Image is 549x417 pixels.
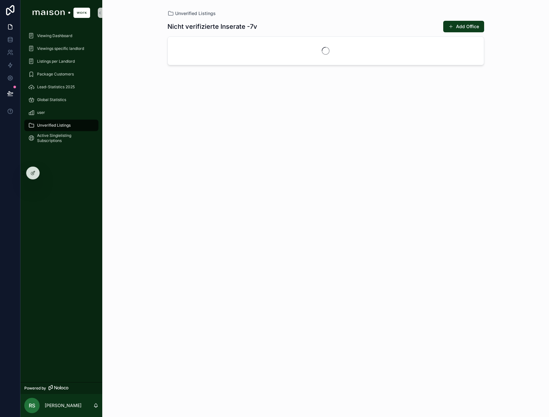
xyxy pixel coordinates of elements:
[175,10,216,17] span: Unverified Listings
[20,382,102,394] a: Powered by
[37,97,66,102] span: Global Statistics
[37,72,74,77] span: Package Customers
[24,81,98,93] a: Lead-Statistics 2025
[24,30,98,42] a: Viewing Dashboard
[37,59,75,64] span: Listings per Landlord
[20,26,102,152] div: scrollable content
[24,386,46,391] span: Powered by
[37,133,92,143] span: Active Singlelisting Subscriptions
[24,94,98,106] a: Global Statistics
[37,46,84,51] span: Viewings specific landlord
[33,8,90,18] img: App logo
[37,123,71,128] span: Unverified Listings
[24,43,98,54] a: Viewings specific landlord
[443,21,484,32] button: Add Office
[45,402,81,409] p: [PERSON_NAME]
[37,84,75,90] span: Lead-Statistics 2025
[24,132,98,144] a: Active Singlelisting Subscriptions
[24,68,98,80] a: Package Customers
[24,107,98,118] a: user
[24,120,98,131] a: Unverified Listings
[167,10,216,17] a: Unverified Listings
[167,22,257,31] h1: Nicht verifizierte Inserate -7v
[29,402,35,409] span: RS
[24,56,98,67] a: Listings per Landlord
[37,110,45,115] span: user
[37,33,72,38] span: Viewing Dashboard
